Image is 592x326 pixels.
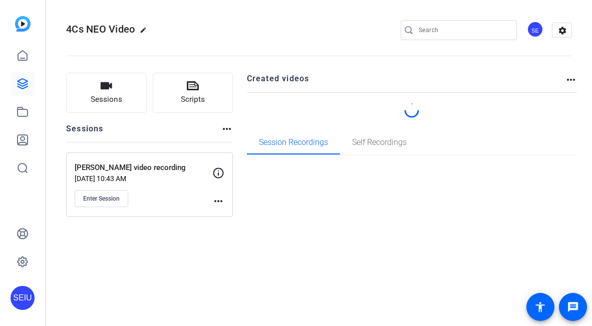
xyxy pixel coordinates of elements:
[75,175,212,183] p: [DATE] 10:43 AM
[527,21,544,39] ngx-avatar: Service Employees International Union
[66,73,147,113] button: Sessions
[75,162,212,174] p: [PERSON_NAME] video recording
[534,301,546,313] mat-icon: accessibility
[66,123,104,142] h2: Sessions
[153,73,233,113] button: Scripts
[212,195,224,207] mat-icon: more_horiz
[15,16,31,32] img: blue-gradient.svg
[247,73,565,92] h2: Created videos
[567,301,579,313] mat-icon: message
[565,74,577,86] mat-icon: more_horiz
[181,94,205,105] span: Scripts
[259,138,328,146] span: Session Recordings
[419,24,509,36] input: Search
[83,195,120,203] span: Enter Session
[527,21,543,38] div: SE
[75,190,128,207] button: Enter Session
[140,27,152,39] mat-icon: edit
[221,123,233,135] mat-icon: more_horiz
[11,286,35,310] div: SEIU
[66,23,135,35] span: 4Cs NEO Video
[552,23,572,38] mat-icon: settings
[91,94,122,105] span: Sessions
[352,138,407,146] span: Self Recordings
